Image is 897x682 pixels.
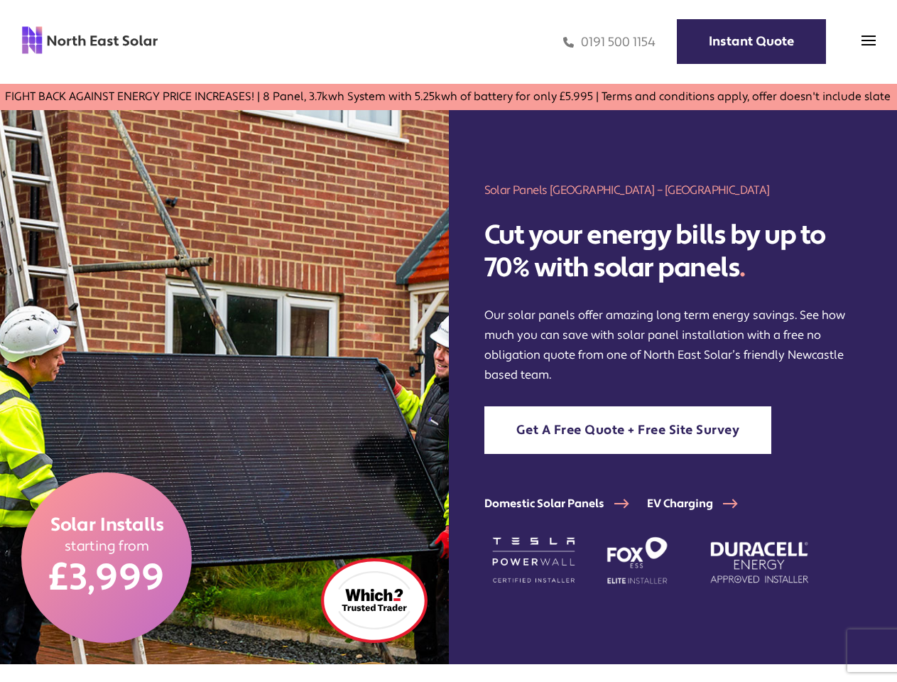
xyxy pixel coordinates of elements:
[64,538,149,556] span: starting from
[484,305,862,385] p: Our solar panels offer amazing long term energy savings. See how much you can save with solar pan...
[484,497,647,511] a: Domestic Solar Panels
[563,34,574,50] img: phone icon
[321,558,428,643] img: which logo
[484,406,772,454] a: Get A Free Quote + Free Site Survey
[739,251,745,285] span: .
[484,182,862,198] h1: Solar Panels [GEOGRAPHIC_DATA] – [GEOGRAPHIC_DATA]
[677,19,826,64] a: Instant Quote
[484,220,862,284] h2: Cut your energy bills by up to 70% with solar panels
[21,26,158,55] img: north east solar logo
[647,497,756,511] a: EV Charging
[50,514,163,538] span: Solar Installs
[49,555,165,602] span: £3,999
[21,472,192,643] a: Solar Installs starting from £3,999
[563,34,656,50] a: 0191 500 1154
[861,33,876,48] img: menu icon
